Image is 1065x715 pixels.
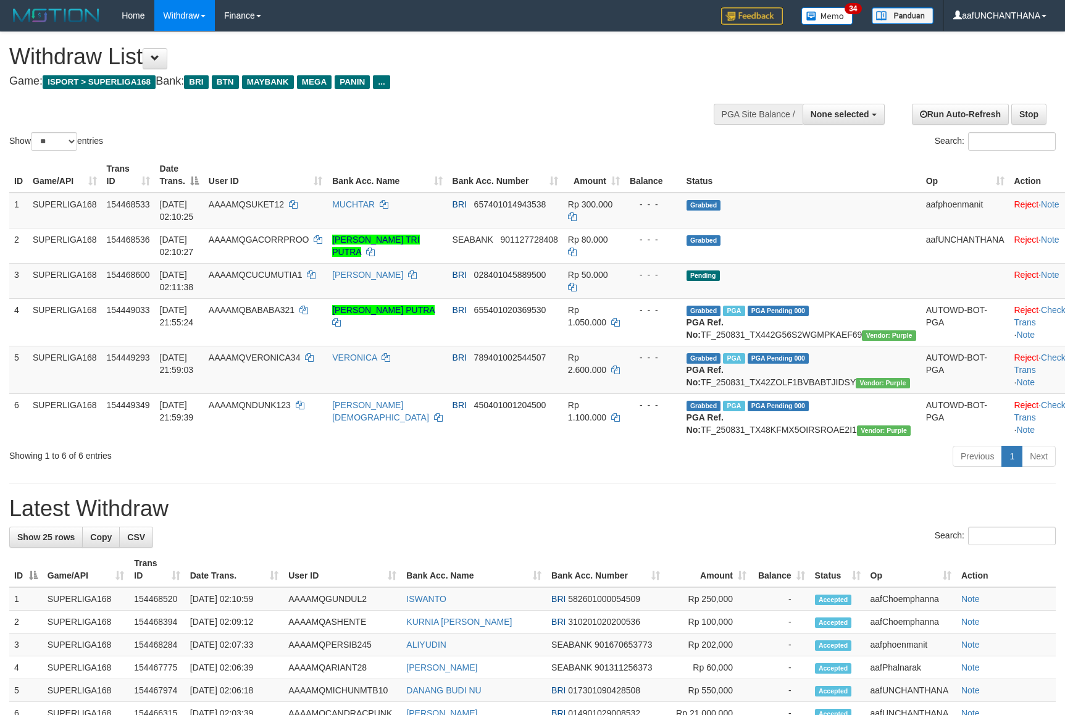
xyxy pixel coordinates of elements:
span: PANIN [335,75,370,89]
td: Rp 60,000 [665,656,751,679]
span: Marked by aafheankoy [723,401,745,411]
td: aafUNCHANTHANA [921,228,1009,263]
a: Note [1041,199,1059,209]
th: Amount: activate to sort column ascending [665,552,751,587]
input: Search: [968,527,1056,545]
a: Note [1016,425,1035,435]
span: Accepted [815,686,852,696]
th: ID: activate to sort column descending [9,552,43,587]
th: Status: activate to sort column ascending [810,552,866,587]
td: SUPERLIGA168 [28,193,102,228]
a: Reject [1014,235,1039,245]
td: 154468284 [129,633,185,656]
a: CSV [119,527,153,548]
label: Show entries [9,132,103,151]
span: PGA Pending [748,401,809,411]
span: Grabbed [687,200,721,211]
span: Copy 901311256373 to clipboard [595,663,652,672]
a: KURNIA [PERSON_NAME] [406,617,512,627]
th: User ID: activate to sort column ascending [204,157,327,193]
th: User ID: activate to sort column ascending [283,552,401,587]
td: 1 [9,587,43,611]
div: - - - [630,269,677,281]
td: [DATE] 02:10:59 [185,587,283,611]
td: aafUNCHANTHANA [866,679,956,702]
span: BRI [453,305,467,315]
td: SUPERLIGA168 [28,298,102,346]
a: Note [961,663,980,672]
a: Show 25 rows [9,527,83,548]
span: None selected [811,109,869,119]
span: Marked by aafheankoy [723,306,745,316]
div: - - - [630,351,677,364]
a: VERONICA [332,353,377,362]
span: Copy 901127728408 to clipboard [500,235,558,245]
td: aafChoemphanna [866,611,956,633]
td: 154468394 [129,611,185,633]
td: SUPERLIGA168 [28,393,102,441]
span: [DATE] 02:11:38 [160,270,194,292]
td: 5 [9,346,28,393]
a: ALIYUDIN [406,640,446,650]
td: AAAAMQGUNDUL2 [283,587,401,611]
span: 154449349 [107,400,150,410]
span: Copy 789401002544507 to clipboard [474,353,546,362]
td: - [751,679,810,702]
img: Feedback.jpg [721,7,783,25]
th: Trans ID: activate to sort column ascending [102,157,155,193]
td: aafphoenmanit [866,633,956,656]
th: Op: activate to sort column ascending [866,552,956,587]
span: 154468536 [107,235,150,245]
span: Vendor URL: https://trx4.1velocity.biz [856,378,909,388]
button: None selected [803,104,885,125]
td: Rp 250,000 [665,587,751,611]
span: SEABANK [551,640,592,650]
td: SUPERLIGA168 [43,656,130,679]
td: AUTOWD-BOT-PGA [921,346,1009,393]
span: Copy 657401014943538 to clipboard [474,199,546,209]
span: BRI [453,270,467,280]
td: 4 [9,298,28,346]
a: Reject [1014,305,1039,315]
span: Copy 450401001204500 to clipboard [474,400,546,410]
a: [PERSON_NAME] [332,270,403,280]
a: DANANG BUDI NU [406,685,481,695]
span: Accepted [815,663,852,674]
td: Rp 202,000 [665,633,751,656]
a: Note [1016,377,1035,387]
span: CSV [127,532,145,542]
span: 154449033 [107,305,150,315]
td: 4 [9,656,43,679]
a: ISWANTO [406,594,446,604]
th: Action [956,552,1056,587]
img: Button%20Memo.svg [801,7,853,25]
a: Note [961,617,980,627]
td: 3 [9,633,43,656]
td: Rp 100,000 [665,611,751,633]
td: AAAAMQARIANT28 [283,656,401,679]
a: Note [961,640,980,650]
td: SUPERLIGA168 [43,633,130,656]
span: BRI [551,594,566,604]
span: Vendor URL: https://trx4.1velocity.biz [862,330,916,341]
td: AAAAMQMICHUNMTB10 [283,679,401,702]
span: Show 25 rows [17,532,75,542]
span: AAAAMQGACORRPROO [209,235,309,245]
span: BRI [551,617,566,627]
td: [DATE] 02:06:39 [185,656,283,679]
span: AAAAMQNDUNK123 [209,400,291,410]
th: Balance: activate to sort column ascending [751,552,810,587]
span: 154449293 [107,353,150,362]
td: 6 [9,393,28,441]
span: AAAAMQBABABA321 [209,305,294,315]
td: 154468520 [129,587,185,611]
th: Game/API: activate to sort column ascending [43,552,130,587]
a: Run Auto-Refresh [912,104,1009,125]
a: Previous [953,446,1002,467]
span: Grabbed [687,235,721,246]
td: SUPERLIGA168 [28,228,102,263]
span: Copy 901670653773 to clipboard [595,640,652,650]
span: PGA Pending [748,306,809,316]
td: [DATE] 02:06:18 [185,679,283,702]
th: Game/API: activate to sort column ascending [28,157,102,193]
